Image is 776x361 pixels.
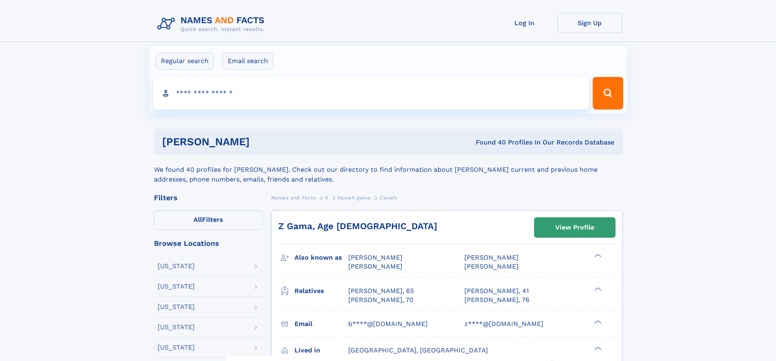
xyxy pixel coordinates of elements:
[154,210,263,230] label: Filters
[154,240,263,247] div: Browse Locations
[295,284,348,298] h3: Relatives
[154,194,263,201] div: Filters
[557,13,622,33] a: Sign Up
[158,304,195,310] div: [US_STATE]
[295,317,348,331] h3: Email
[592,319,602,324] div: ❯
[593,77,623,109] button: Search Button
[492,13,557,33] a: Log In
[464,263,519,270] span: [PERSON_NAME]
[158,344,195,351] div: [US_STATE]
[592,286,602,291] div: ❯
[363,138,614,147] div: Found 40 Profiles In Our Records Database
[464,287,529,295] a: [PERSON_NAME], 41
[154,13,271,35] img: Logo Names and Facts
[162,137,363,147] h1: [PERSON_NAME]
[154,155,622,184] div: We found 40 profiles for [PERSON_NAME]. Check out our directory to find information about [PERSON...
[348,287,414,295] a: [PERSON_NAME], 65
[592,253,602,258] div: ❯
[222,53,273,70] label: Email search
[348,254,402,261] span: [PERSON_NAME]
[464,254,519,261] span: [PERSON_NAME]
[534,218,615,237] a: View Profile
[348,346,488,354] span: [GEOGRAPHIC_DATA], [GEOGRAPHIC_DATA]
[592,346,602,351] div: ❯
[338,195,370,201] span: Kemeh gama
[158,324,195,330] div: [US_STATE]
[464,295,530,304] a: [PERSON_NAME], 76
[348,295,413,304] a: [PERSON_NAME], 70
[158,283,195,290] div: [US_STATE]
[193,216,202,223] span: All
[271,193,316,203] a: Names and Facts
[338,193,370,203] a: Kemeh gama
[325,193,329,203] a: K
[325,195,329,201] span: K
[348,263,402,270] span: [PERSON_NAME]
[278,221,437,231] a: Z Gama, Age [DEMOGRAPHIC_DATA]
[380,195,397,201] span: Zianeh
[295,251,348,265] h3: Also known as
[153,77,589,109] input: search input
[555,218,594,237] div: View Profile
[295,343,348,357] h3: Lived in
[156,53,214,70] label: Regular search
[158,263,195,269] div: [US_STATE]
